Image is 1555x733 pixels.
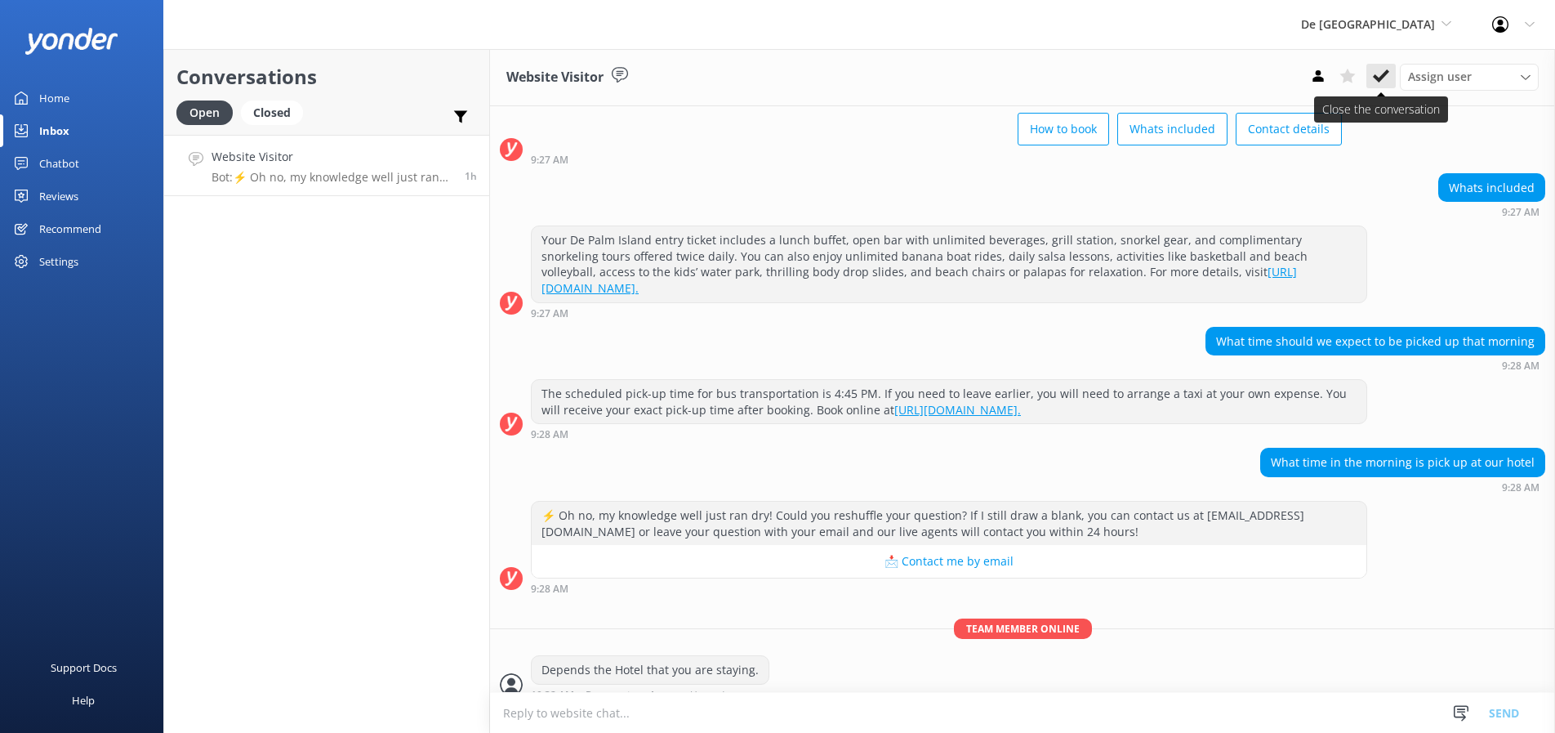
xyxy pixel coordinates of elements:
strong: 9:28 AM [1502,483,1539,493]
div: Support Docs [51,651,117,684]
div: Open [176,101,233,125]
button: Contact details [1236,113,1342,145]
div: ⚡ Oh no, my knowledge well just ran dry! Could you reshuffle your question? If I still draw a bla... [532,502,1366,545]
div: Home [39,82,69,114]
a: Open [176,103,241,121]
strong: 10:32 AM [531,691,574,700]
a: [URL][DOMAIN_NAME]. [541,264,1297,296]
div: Inbox [39,114,69,147]
div: Reviews [39,180,78,212]
div: Aug 27 2025 10:32am (UTC -04:00) America/Caracas [531,689,769,700]
a: Closed [241,103,311,121]
div: Settings [39,245,78,278]
div: Chatbot [39,147,79,180]
h2: Conversations [176,61,477,92]
span: Reservations Agent [586,691,678,700]
a: [URL][DOMAIN_NAME]. [894,402,1021,418]
div: Depends the Hotel that you are staying. [532,656,769,684]
div: Your De Palm Island entry ticket includes a lunch buffet, open bar with unlimited beverages, gril... [532,226,1366,302]
div: Aug 27 2025 09:28am (UTC -04:00) America/Caracas [531,428,1367,440]
div: Aug 27 2025 09:28am (UTC -04:00) America/Caracas [1260,481,1545,493]
div: Help [72,684,95,717]
div: The scheduled pick-up time for bus transportation is 4:45 PM. If you need to leave earlier, you w... [532,380,1366,423]
div: Closed [241,101,303,125]
span: Team member online [954,619,1092,639]
div: Aug 27 2025 09:27am (UTC -04:00) America/Caracas [531,307,1367,319]
div: Aug 27 2025 09:27am (UTC -04:00) America/Caracas [1438,206,1545,217]
span: Assign user [1408,68,1472,86]
div: Recommend [39,212,101,245]
span: Aug 27 2025 09:28am (UTC -04:00) America/Caracas [465,169,477,183]
div: Aug 27 2025 09:28am (UTC -04:00) America/Caracas [1205,360,1545,371]
strong: 9:28 AM [531,584,568,594]
strong: 9:27 AM [531,155,568,165]
strong: 9:27 AM [531,309,568,319]
div: Assign User [1400,64,1539,90]
div: Whats included [1439,174,1544,202]
span: • Unread [684,691,724,700]
span: De [GEOGRAPHIC_DATA] [1301,16,1435,32]
h3: Website Visitor [506,67,604,88]
button: Whats included [1117,113,1228,145]
strong: 9:27 AM [1502,208,1539,217]
div: Aug 27 2025 09:28am (UTC -04:00) America/Caracas [531,583,1367,594]
div: What time should we expect to be picked up that morning [1206,328,1544,355]
img: yonder-white-logo.png [25,28,118,55]
strong: 9:28 AM [531,430,568,440]
div: Aug 27 2025 09:27am (UTC -04:00) America/Caracas [531,154,1342,165]
h4: Website Visitor [212,148,452,166]
strong: 9:28 AM [1502,361,1539,371]
p: Bot: ⚡ Oh no, my knowledge well just ran dry! Could you reshuffle your question? If I still draw ... [212,170,452,185]
div: What time in the morning is pick up at our hotel [1261,449,1544,476]
button: How to book [1018,113,1109,145]
a: Website VisitorBot:⚡ Oh no, my knowledge well just ran dry! Could you reshuffle your question? If... [164,135,489,196]
button: 📩 Contact me by email [532,545,1366,578]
